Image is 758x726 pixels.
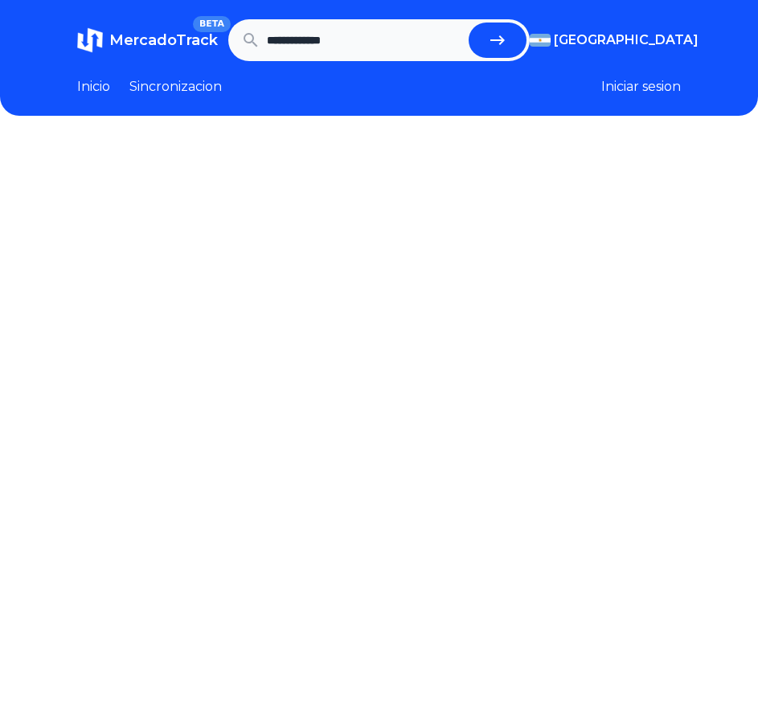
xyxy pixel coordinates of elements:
[109,31,218,49] span: MercadoTrack
[601,77,681,96] button: Iniciar sesion
[77,27,103,53] img: MercadoTrack
[554,31,699,50] span: [GEOGRAPHIC_DATA]
[77,27,218,53] a: MercadoTrackBETA
[530,31,681,50] button: [GEOGRAPHIC_DATA]
[77,77,110,96] a: Inicio
[530,34,551,47] img: Argentina
[129,77,222,96] a: Sincronizacion
[193,16,231,32] span: BETA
